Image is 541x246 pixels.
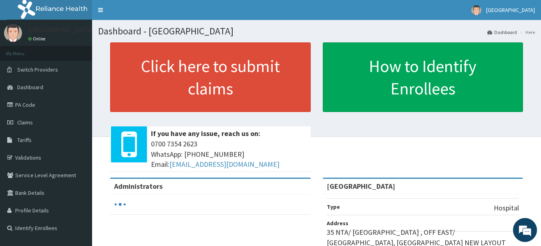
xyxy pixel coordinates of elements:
[327,203,340,210] b: Type
[471,5,481,15] img: User Image
[28,26,94,33] p: [GEOGRAPHIC_DATA]
[17,66,58,73] span: Switch Providers
[17,84,43,91] span: Dashboard
[114,182,163,191] b: Administrators
[327,220,348,227] b: Address
[486,6,535,14] span: [GEOGRAPHIC_DATA]
[327,182,395,191] strong: [GEOGRAPHIC_DATA]
[169,160,280,169] a: [EMAIL_ADDRESS][DOMAIN_NAME]
[17,119,33,126] span: Claims
[151,139,307,170] span: 0700 7354 2623 WhatsApp: [PHONE_NUMBER] Email:
[114,198,126,210] svg: audio-loading
[28,36,47,42] a: Online
[487,29,517,36] a: Dashboard
[17,136,32,144] span: Tariffs
[110,42,311,112] a: Click here to submit claims
[494,203,519,213] p: Hospital
[518,29,535,36] li: Here
[323,42,523,112] a: How to Identify Enrollees
[151,129,260,138] b: If you have any issue, reach us on:
[4,24,22,42] img: User Image
[98,26,535,36] h1: Dashboard - [GEOGRAPHIC_DATA]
